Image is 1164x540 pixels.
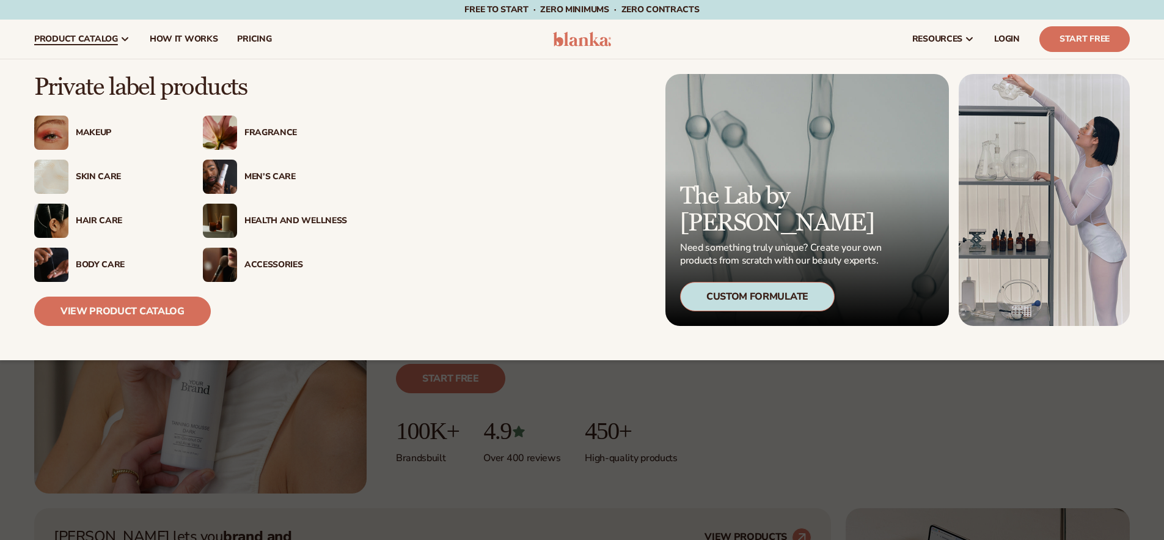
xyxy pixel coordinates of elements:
img: logo [553,32,611,46]
p: The Lab by [PERSON_NAME] [680,183,885,237]
a: Pink blooming flower. Fragrance [203,116,347,150]
a: Male holding moisturizer bottle. Men’s Care [203,160,347,194]
div: Makeup [76,128,178,138]
a: product catalog [24,20,140,59]
img: Pink blooming flower. [203,116,237,150]
a: pricing [227,20,281,59]
a: resources [902,20,984,59]
span: Free to start · ZERO minimums · ZERO contracts [464,4,699,15]
a: Start Free [1039,26,1130,52]
div: Men’s Care [244,172,347,182]
a: Candles and incense on table. Health And Wellness [203,204,347,238]
div: Custom Formulate [680,282,835,311]
a: How It Works [140,20,228,59]
img: Female with glitter eye makeup. [34,116,68,150]
div: Body Care [76,260,178,270]
p: Need something truly unique? Create your own products from scratch with our beauty experts. [680,242,885,267]
a: Female with glitter eye makeup. Makeup [34,116,178,150]
p: Private label products [34,74,347,101]
span: pricing [237,34,271,44]
div: Health And Wellness [244,216,347,226]
img: Female in lab with equipment. [959,74,1130,326]
div: Skin Care [76,172,178,182]
img: Female with makeup brush. [203,248,237,282]
a: Cream moisturizer swatch. Skin Care [34,160,178,194]
a: Male hand applying moisturizer. Body Care [34,248,178,282]
img: Male holding moisturizer bottle. [203,160,237,194]
span: LOGIN [994,34,1020,44]
a: Female hair pulled back with clips. Hair Care [34,204,178,238]
img: Female hair pulled back with clips. [34,204,68,238]
a: Microscopic product formula. The Lab by [PERSON_NAME] Need something truly unique? Create your ow... [665,74,949,326]
span: resources [912,34,962,44]
span: How It Works [150,34,218,44]
img: Cream moisturizer swatch. [34,160,68,194]
span: product catalog [34,34,118,44]
a: LOGIN [984,20,1030,59]
div: Hair Care [76,216,178,226]
a: Female with makeup brush. Accessories [203,248,347,282]
a: View Product Catalog [34,297,211,326]
img: Male hand applying moisturizer. [34,248,68,282]
div: Fragrance [244,128,347,138]
div: Accessories [244,260,347,270]
img: Candles and incense on table. [203,204,237,238]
